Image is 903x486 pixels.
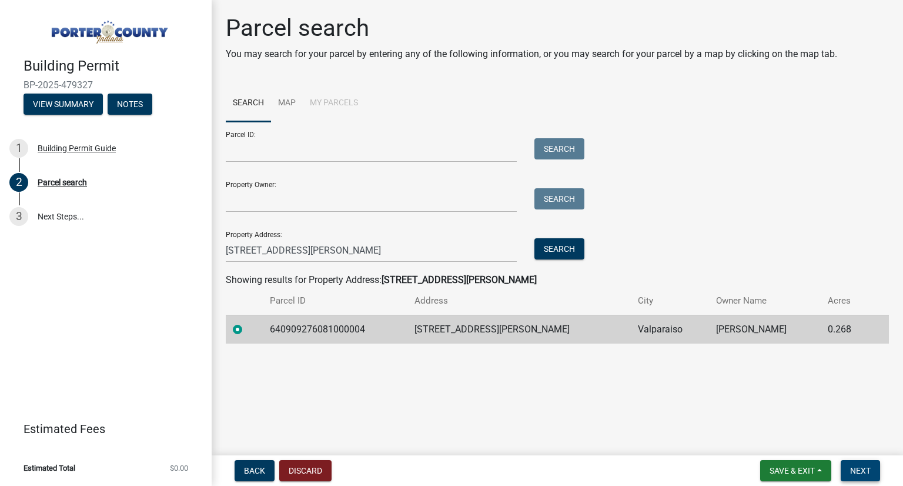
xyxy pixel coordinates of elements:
[226,14,837,42] h1: Parcel search
[534,188,584,209] button: Search
[244,466,265,475] span: Back
[24,12,193,45] img: Porter County, Indiana
[226,273,889,287] div: Showing results for Property Address:
[631,287,708,315] th: City
[271,85,303,122] a: Map
[24,94,103,115] button: View Summary
[821,315,871,344] td: 0.268
[821,287,871,315] th: Acres
[534,138,584,159] button: Search
[38,178,87,187] div: Parcel search
[24,58,202,75] h4: Building Permit
[170,464,188,472] span: $0.00
[534,238,584,259] button: Search
[850,466,871,475] span: Next
[24,79,188,91] span: BP-2025-479327
[770,466,815,475] span: Save & Exit
[841,460,880,481] button: Next
[407,287,631,315] th: Address
[263,287,407,315] th: Parcel ID
[24,100,103,109] wm-modal-confirm: Summary
[235,460,275,481] button: Back
[226,47,837,61] p: You may search for your parcel by entering any of the following information, or you may search fo...
[760,460,831,481] button: Save & Exit
[9,139,28,158] div: 1
[108,100,152,109] wm-modal-confirm: Notes
[263,315,407,344] td: 640909276081000004
[9,207,28,226] div: 3
[709,287,821,315] th: Owner Name
[38,144,116,152] div: Building Permit Guide
[382,274,537,285] strong: [STREET_ADDRESS][PERSON_NAME]
[9,417,193,441] a: Estimated Fees
[9,173,28,192] div: 2
[709,315,821,344] td: [PERSON_NAME]
[279,460,332,481] button: Discard
[108,94,152,115] button: Notes
[24,464,75,472] span: Estimated Total
[407,315,631,344] td: [STREET_ADDRESS][PERSON_NAME]
[631,315,708,344] td: Valparaiso
[226,85,271,122] a: Search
